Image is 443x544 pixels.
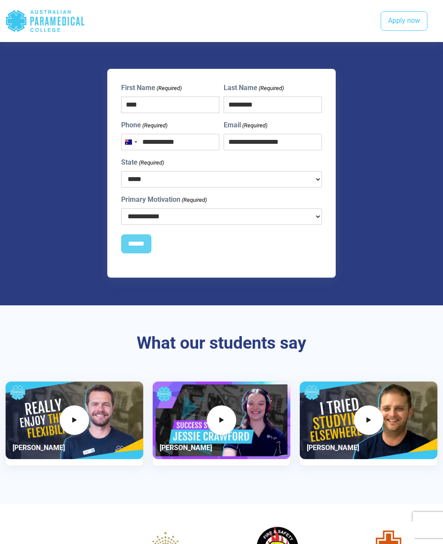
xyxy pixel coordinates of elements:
button: Selected country [122,134,140,150]
span: (Required) [258,84,284,93]
div: 3 / 3 [299,381,438,466]
label: Primary Motivation [121,194,207,205]
label: Email [224,120,267,130]
div: 1 / 3 [5,381,144,466]
label: State [121,157,164,168]
label: Phone [121,120,167,130]
label: Last Name [224,83,284,93]
span: (Required) [138,159,164,167]
span: (Required) [142,121,168,130]
h3: What our students say [38,333,405,353]
div: 2 / 3 [152,381,291,466]
a: Apply now [381,11,427,31]
span: (Required) [181,196,207,204]
span: (Required) [156,84,182,93]
label: First Name [121,83,182,93]
div: Australian Paramedical College [5,7,85,35]
span: (Required) [241,121,267,130]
